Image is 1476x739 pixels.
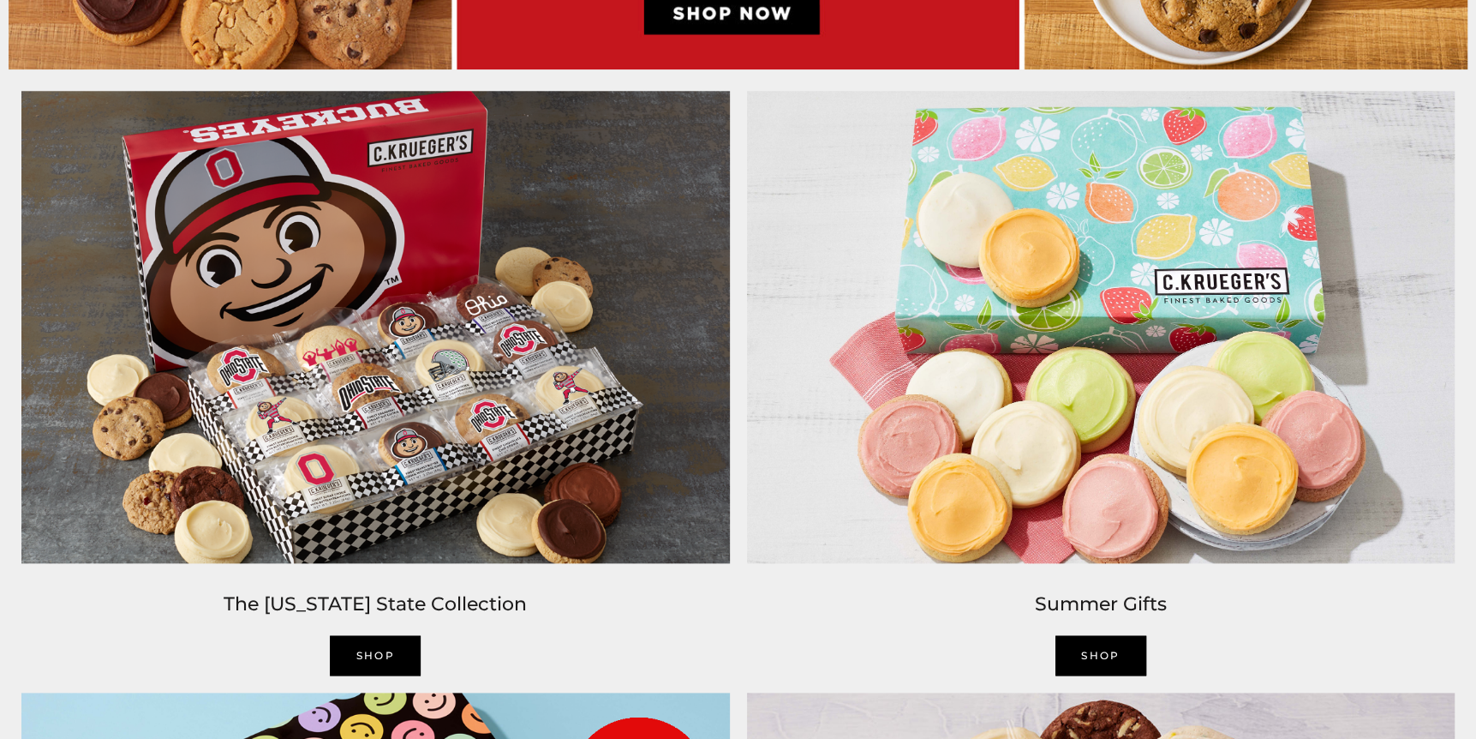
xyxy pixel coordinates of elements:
[747,589,1455,620] h2: Summer Gifts
[330,635,421,676] a: Shop
[13,82,738,572] img: C.Krueger’s image
[14,674,177,725] iframe: Sign Up via Text for Offers
[1055,635,1146,676] a: SHOP
[738,82,1464,572] img: C.Krueger’s image
[21,589,730,620] h2: The [US_STATE] State Collection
